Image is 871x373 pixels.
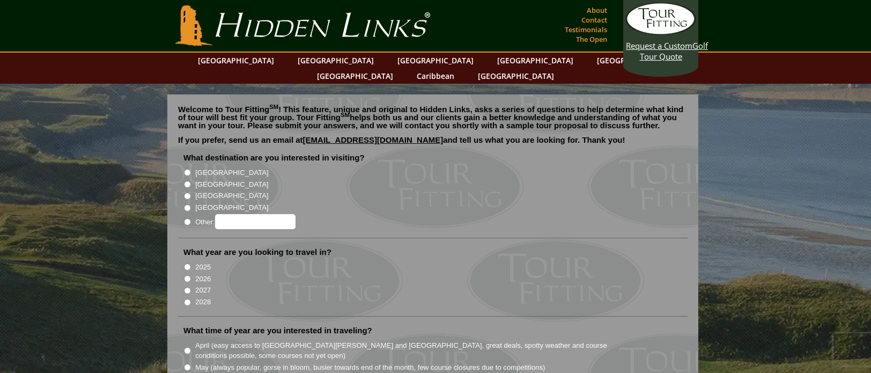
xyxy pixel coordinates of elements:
a: Testimonials [562,22,610,37]
label: 2025 [195,262,211,273]
a: [GEOGRAPHIC_DATA] [473,68,559,84]
label: What destination are you interested in visiting? [183,152,365,163]
a: Contact [579,12,610,27]
label: 2026 [195,274,211,284]
a: [GEOGRAPHIC_DATA] [392,53,479,68]
p: Welcome to Tour Fitting ! This feature, unique and original to Hidden Links, asks a series of que... [178,105,688,129]
label: [GEOGRAPHIC_DATA] [195,167,268,178]
a: [GEOGRAPHIC_DATA] [193,53,279,68]
label: What time of year are you interested in traveling? [183,325,372,336]
a: [EMAIL_ADDRESS][DOMAIN_NAME] [303,135,444,144]
input: Other: [215,214,296,229]
label: May (always popular, gorse in bloom, busier towards end of the month, few course closures due to ... [195,362,545,373]
p: If you prefer, send us an email at and tell us what you are looking for. Thank you! [178,136,688,152]
a: [GEOGRAPHIC_DATA] [292,53,379,68]
a: [GEOGRAPHIC_DATA] [592,53,678,68]
label: [GEOGRAPHIC_DATA] [195,191,268,201]
a: The Open [573,32,610,47]
label: [GEOGRAPHIC_DATA] [195,202,268,213]
label: What year are you looking to travel in? [183,247,331,258]
label: April (easy access to [GEOGRAPHIC_DATA][PERSON_NAME] and [GEOGRAPHIC_DATA], great deals, spotty w... [195,340,626,361]
a: About [584,3,610,18]
span: Request a Custom [626,40,692,51]
a: Request a CustomGolf Tour Quote [626,3,696,62]
label: 2028 [195,297,211,308]
a: [GEOGRAPHIC_DATA] [312,68,398,84]
sup: SM [341,112,350,118]
label: [GEOGRAPHIC_DATA] [195,179,268,190]
label: Other: [195,214,295,229]
sup: SM [269,104,278,110]
label: 2027 [195,285,211,296]
a: [GEOGRAPHIC_DATA] [492,53,579,68]
a: Caribbean [411,68,460,84]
